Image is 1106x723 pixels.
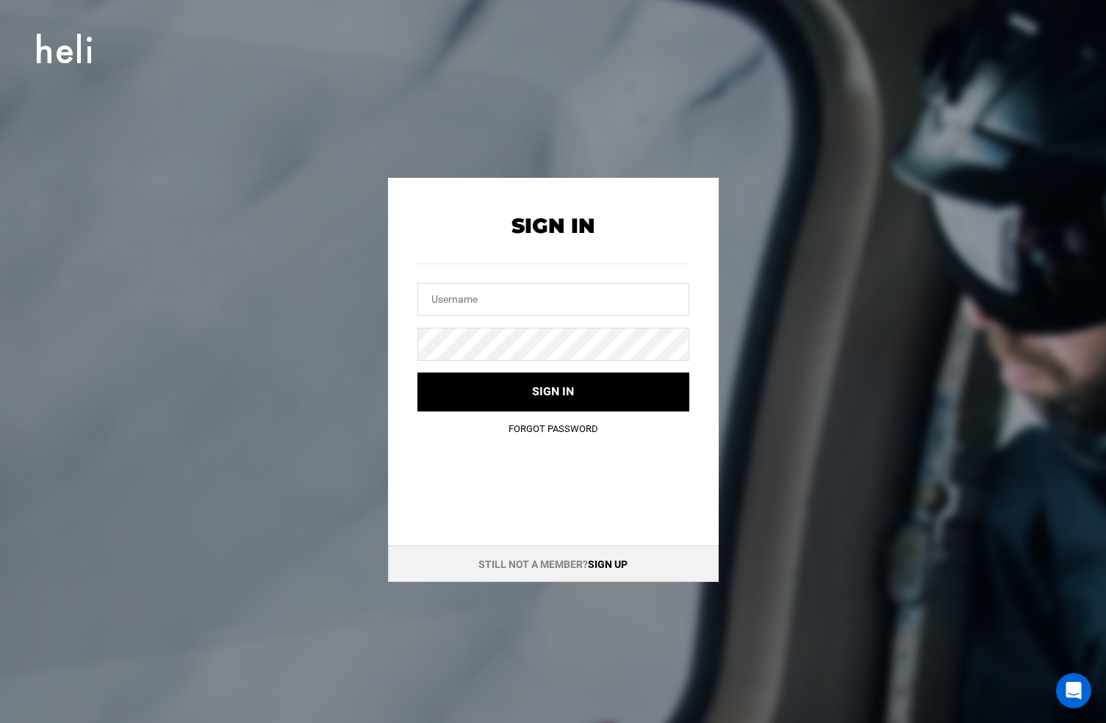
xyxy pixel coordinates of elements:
[588,558,628,570] a: Sign up
[1056,673,1091,708] div: Open Intercom Messenger
[509,423,598,434] a: Forgot Password
[417,373,689,411] button: Sign in
[417,215,689,237] h2: Sign In
[388,545,719,582] div: Still not a member?
[417,283,689,316] input: Username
